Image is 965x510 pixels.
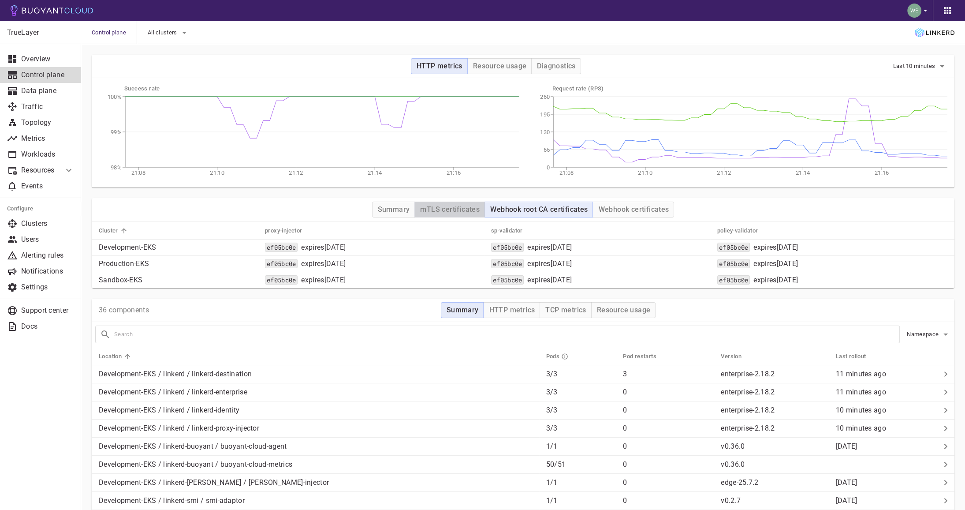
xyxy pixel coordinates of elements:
[99,227,130,235] span: Cluster
[265,227,314,235] span: proxy-injector
[447,306,479,315] h4: Summary
[540,302,591,318] button: TCP metrics
[491,227,534,235] span: sp-validator
[717,169,731,176] tspan: 21:12
[21,55,74,64] p: Overview
[473,62,527,71] h4: Resource usage
[893,60,947,73] button: Last 10 minutes
[131,169,146,176] tspan: 21:08
[491,227,523,234] h5: sp-validator
[21,267,74,276] p: Notifications
[265,243,298,252] code: ef05bc0e
[717,227,758,234] h5: policy-validator
[721,352,753,360] span: Version
[324,259,346,268] time-until: [DATE]
[527,259,572,268] p: expires
[721,478,758,487] p: edge-25.7.2
[21,166,56,175] p: Resources
[623,406,714,415] p: 0
[836,353,866,360] h5: Last rollout
[540,94,550,100] tspan: 260
[417,62,462,71] h4: HTTP metrics
[546,164,549,171] tspan: 0
[21,86,74,95] p: Data plane
[717,259,750,268] code: ef05bc0e
[623,424,714,433] p: 0
[7,205,74,212] h5: Configure
[114,328,899,341] input: Search
[411,58,468,74] button: HTTP metrics
[721,353,741,360] h5: Version
[592,202,674,217] button: Webhook certificates
[527,276,572,285] p: expires
[378,205,410,214] h4: Summary
[721,424,775,432] p: enterprise-2.18.2
[717,227,769,235] span: policy-validator
[623,442,714,451] p: 0
[92,21,137,44] span: Control plane
[99,388,539,397] p: Development-EKS / linkerd / linkerd-enterprise
[721,442,745,450] p: v0.36.0
[546,496,616,505] p: 1 / 1
[148,29,179,36] span: All clusters
[490,205,588,214] h4: Webhook root CA certificates
[99,424,539,433] p: Development-EKS / linkerd / linkerd-proxy-injector
[623,478,714,487] p: 0
[721,460,745,469] p: v0.36.0
[483,302,540,318] button: HTTP metrics
[324,243,346,251] time-until: [DATE]
[372,202,415,217] button: Summary
[99,478,539,487] p: Development-EKS / linkerd-[PERSON_NAME] / [PERSON_NAME]-injector
[836,388,886,396] span: Fri, 29 Aug 2025 21:07:19 GMT+9 / Fri, 29 Aug 2025 12:07:19 UTC
[552,85,948,92] h5: Request rate (RPS)
[721,370,775,378] p: enterprise-2.18.2
[447,169,461,176] tspan: 21:16
[591,302,656,318] button: Resource usage
[623,353,656,360] h5: Pod restarts
[441,302,484,318] button: Summary
[124,85,520,92] h5: Success rate
[210,169,224,176] tspan: 21:10
[111,129,122,135] tspan: 99%
[545,306,586,315] h4: TCP metrics
[99,406,539,415] p: Development-EKS / linkerd / linkerd-identity
[550,276,572,284] time-until: [DATE]
[546,460,616,469] p: 50 / 51
[623,352,668,360] span: Pod restarts
[836,496,857,505] relative-time: [DATE]
[21,182,74,191] p: Events
[776,276,798,284] time-until: [DATE]
[753,243,798,252] p: expires
[717,275,750,285] code: ef05bc0e
[546,353,560,360] h5: Pods
[550,243,572,251] time-until: [DATE]
[99,460,539,469] p: Development-EKS / linkerd-buoyant / buoyant-cloud-metrics
[836,478,857,487] span: Wed, 27 Aug 2025 21:47:55 GMT+9 / Wed, 27 Aug 2025 12:47:55 UTC
[489,306,535,315] h4: HTTP metrics
[301,276,346,285] span: Mon, 09 Mar 2037 03:38:43 GMT+9 / Sun, 08 Mar 2037 18:38:43 UTC
[907,4,921,18] img: Weichung Shaw
[265,259,298,268] code: ef05bc0e
[484,202,593,217] button: Webhook root CA certificates
[99,353,122,360] h5: Location
[527,259,572,268] span: Mon, 09 Mar 2037 03:38:43 GMT+9 / Sun, 08 Mar 2037 18:38:43 UTC
[546,406,616,415] p: 3 / 3
[289,169,303,176] tspan: 21:12
[99,306,149,315] p: 36 components
[836,424,886,432] span: Fri, 29 Aug 2025 21:08:01 GMT+9 / Fri, 29 Aug 2025 12:08:01 UTC
[550,259,572,268] time-until: [DATE]
[623,460,714,469] p: 0
[546,352,580,360] span: Pods
[546,442,616,451] p: 1 / 1
[546,370,616,379] p: 3 / 3
[836,442,857,450] relative-time: [DATE]
[491,259,524,268] code: ef05bc0e
[21,219,74,228] p: Clusters
[111,164,122,171] tspan: 98%
[753,276,798,285] p: expires
[836,496,857,505] span: Sat, 23 Aug 2025 22:03:23 GMT+9 / Sat, 23 Aug 2025 13:03:23 UTC
[491,243,524,252] code: ef05bc0e
[527,276,572,285] span: Mon, 09 Mar 2037 03:38:43 GMT+9 / Sun, 08 Mar 2037 18:38:43 UTC
[414,202,485,217] button: mTLS certificates
[836,388,886,396] relative-time: 11 minutes ago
